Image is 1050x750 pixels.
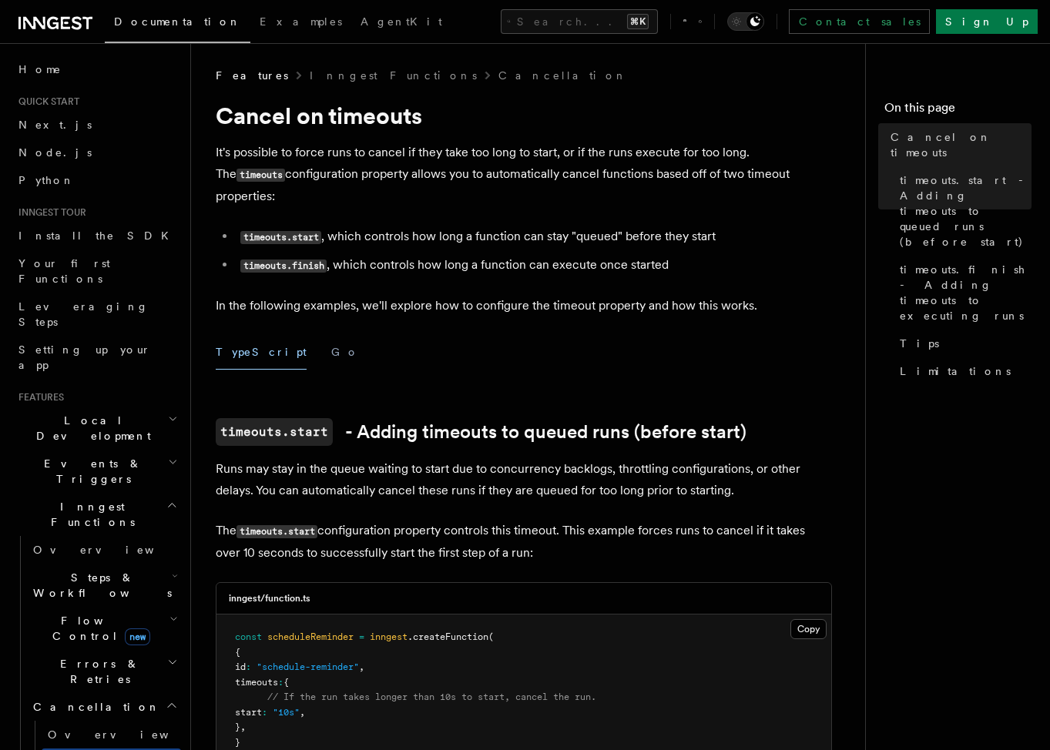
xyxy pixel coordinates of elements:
[359,661,364,672] span: ,
[257,661,359,672] span: "schedule-reminder"
[12,293,181,336] a: Leveraging Steps
[33,544,192,556] span: Overview
[12,407,181,450] button: Local Development
[235,677,278,688] span: timeouts
[361,15,442,28] span: AgentKit
[27,656,167,687] span: Errors & Retries
[27,564,181,607] button: Steps & Workflows
[216,520,832,564] p: The configuration property controls this timeout. This example forces runs to cancel if it takes ...
[216,418,333,446] code: timeouts.start
[789,9,930,34] a: Contact sales
[246,661,251,672] span: :
[627,14,649,29] kbd: ⌘K
[114,15,241,28] span: Documentation
[273,707,300,718] span: "10s"
[27,570,172,601] span: Steps & Workflows
[27,699,160,715] span: Cancellation
[235,647,240,658] span: {
[125,628,150,645] span: new
[894,357,1032,385] a: Limitations
[216,142,832,207] p: It's possible to force runs to cancel if they take too long to start, or if the runs execute for ...
[262,707,267,718] span: :
[240,259,327,273] code: timeouts.finish
[236,254,832,276] li: , which controls how long a function can execute once started
[216,458,832,501] p: Runs may stay in the queue waiting to start due to concurrency backlogs, throttling configuration...
[48,728,206,741] span: Overview
[237,169,285,182] code: timeouts
[237,525,317,538] code: timeouts.start
[42,721,181,748] a: Overview
[370,631,408,642] span: inngest
[12,222,181,249] a: Install the SDK
[894,330,1032,357] a: Tips
[900,363,1011,379] span: Limitations
[498,68,628,83] a: Cancellation
[18,229,178,242] span: Install the SDK
[235,661,246,672] span: id
[18,343,151,371] span: Setting up your app
[331,335,359,370] button: Go
[12,499,166,530] span: Inngest Functions
[790,619,827,639] button: Copy
[12,413,168,444] span: Local Development
[267,691,596,702] span: // If the run takes longer than 10s to start, cancel the run.
[27,536,181,564] a: Overview
[884,123,1032,166] a: Cancel on timeouts
[18,119,92,131] span: Next.js
[18,146,92,159] span: Node.js
[27,693,181,721] button: Cancellation
[488,631,494,642] span: (
[267,631,354,642] span: scheduleReminder
[351,5,451,42] a: AgentKit
[229,592,310,604] h3: inngest/function.ts
[240,231,321,244] code: timeouts.start
[408,631,488,642] span: .createFunction
[12,450,181,493] button: Events & Triggers
[891,129,1032,160] span: Cancel on timeouts
[18,62,62,77] span: Home
[12,166,181,194] a: Python
[310,68,477,83] a: Inngest Functions
[359,631,364,642] span: =
[12,206,86,219] span: Inngest tour
[216,418,746,446] a: timeouts.start- Adding timeouts to queued runs (before start)
[894,256,1032,330] a: timeouts.finish - Adding timeouts to executing runs
[12,111,181,139] a: Next.js
[727,12,764,31] button: Toggle dark mode
[216,295,832,316] p: In the following examples, we'll explore how to configure the timeout property and how this works.
[936,9,1038,34] a: Sign Up
[27,607,181,650] button: Flow Controlnew
[260,15,342,28] span: Examples
[216,68,288,83] span: Features
[27,650,181,693] button: Errors & Retries
[12,456,168,487] span: Events & Triggers
[236,226,832,248] li: , which controls how long a function can stay "queued" before they start
[12,95,79,108] span: Quick start
[240,722,246,732] span: ,
[216,102,832,129] h1: Cancel on timeouts
[900,336,939,351] span: Tips
[12,391,64,403] span: Features
[283,677,289,688] span: {
[12,493,181,536] button: Inngest Functions
[235,737,240,748] span: }
[278,677,283,688] span: :
[501,9,658,34] button: Search...⌘K
[18,174,75,186] span: Python
[12,336,181,379] a: Setting up your app
[894,166,1032,256] a: timeouts.start - Adding timeouts to queued runs (before start)
[12,139,181,166] a: Node.js
[900,262,1032,323] span: timeouts.finish - Adding timeouts to executing runs
[12,249,181,293] a: Your first Functions
[235,631,262,642] span: const
[235,707,262,718] span: start
[300,707,305,718] span: ,
[235,722,240,732] span: }
[105,5,250,43] a: Documentation
[18,300,149,328] span: Leveraging Steps
[250,5,351,42] a: Examples
[27,613,169,644] span: Flow Control
[12,55,181,83] a: Home
[18,257,110,285] span: Your first Functions
[884,99,1032,123] h4: On this page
